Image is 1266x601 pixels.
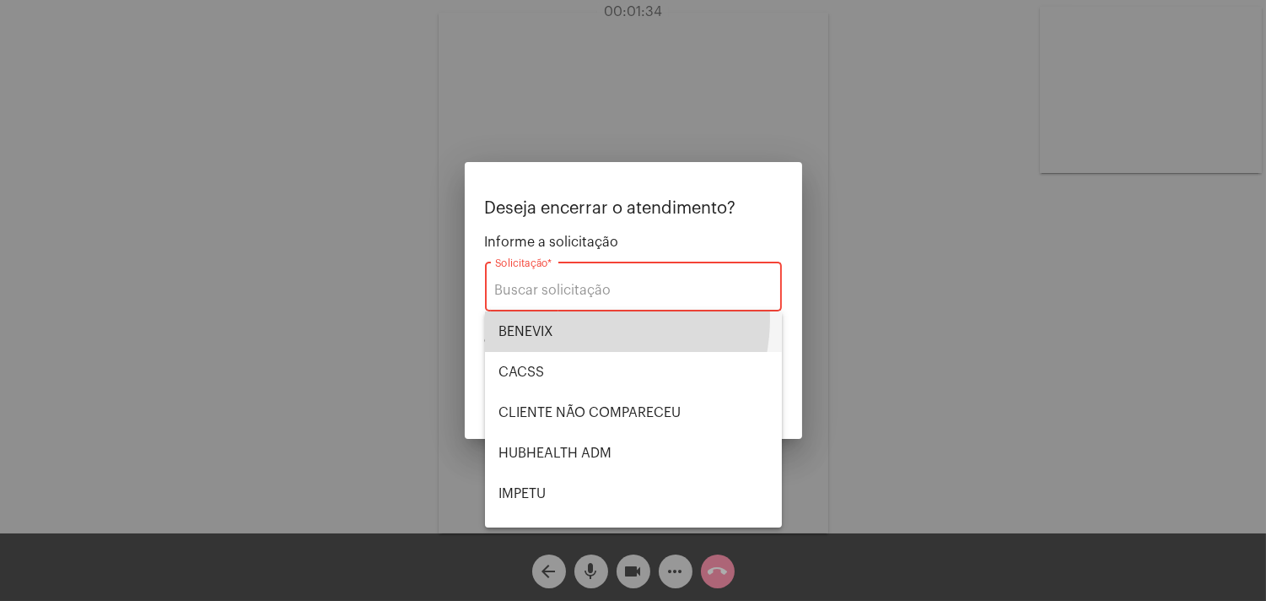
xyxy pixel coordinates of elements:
[495,283,772,298] input: Buscar solicitação
[498,514,768,555] span: MAXIMED
[485,235,782,250] span: Informe a solicitação
[498,393,768,433] span: CLIENTE NÃO COMPARECEU
[498,433,768,474] span: HUBHEALTH ADM
[485,199,782,218] p: Deseja encerrar o atendimento?
[498,352,768,393] span: CACSS
[498,311,768,352] span: BENEVIX
[498,474,768,514] span: IMPETU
